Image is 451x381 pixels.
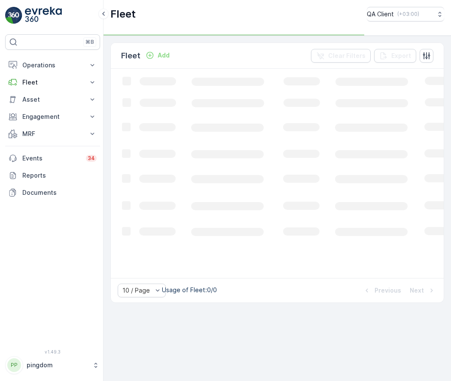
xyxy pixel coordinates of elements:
[22,61,83,70] p: Operations
[5,167,100,184] a: Reports
[27,361,88,369] p: pingdom
[5,91,100,108] button: Asset
[5,7,22,24] img: logo
[5,125,100,142] button: MRF
[375,286,401,295] p: Previous
[22,171,97,180] p: Reports
[374,49,416,63] button: Export
[5,356,100,374] button: PPpingdom
[22,154,81,163] p: Events
[22,112,83,121] p: Engagement
[22,188,97,197] p: Documents
[162,286,217,294] p: Usage of Fleet : 0/0
[88,155,95,162] p: 34
[85,39,94,45] p: ⌘B
[391,51,411,60] p: Export
[328,51,366,60] p: Clear Filters
[409,285,437,296] button: Next
[311,49,371,63] button: Clear Filters
[110,7,136,21] p: Fleet
[22,130,83,138] p: MRF
[367,7,444,21] button: QA Client(+03:00)
[410,286,424,295] p: Next
[362,285,402,296] button: Previous
[25,7,62,24] img: logo_light-DOdMpM7g.png
[22,78,83,87] p: Fleet
[5,184,100,201] a: Documents
[5,150,100,167] a: Events34
[5,74,100,91] button: Fleet
[5,349,100,354] span: v 1.49.3
[5,108,100,125] button: Engagement
[7,358,21,372] div: PP
[22,95,83,104] p: Asset
[158,51,170,60] p: Add
[397,11,419,18] p: ( +03:00 )
[5,57,100,74] button: Operations
[142,50,173,60] button: Add
[121,50,140,62] p: Fleet
[367,10,394,18] p: QA Client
